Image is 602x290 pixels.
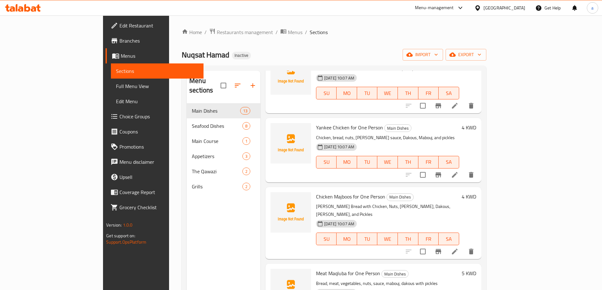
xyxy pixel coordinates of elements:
[116,98,198,105] span: Edit Menu
[441,157,457,167] span: SA
[242,168,250,175] div: items
[106,154,204,169] a: Menu disclaimer
[377,233,398,245] button: WE
[106,185,204,200] a: Coverage Report
[462,269,476,278] h6: 5 KWD
[240,108,250,114] span: 13
[416,245,429,258] span: Select to update
[377,87,398,99] button: WE
[322,144,357,150] span: [DATE] 10:07 AM
[431,244,446,259] button: Branch-specific-item
[192,107,240,115] span: Main Dishes
[339,234,355,244] span: MO
[106,200,204,215] a: Grocery Checklist
[387,193,413,201] span: Main Dishes
[232,53,251,58] span: Inactive
[243,153,250,159] span: 3
[182,28,486,36] nav: breadcrumb
[439,87,459,99] button: SA
[121,52,198,60] span: Menus
[119,37,198,44] span: Branches
[243,138,250,144] span: 1
[192,168,242,175] div: The Qawazi
[421,234,436,244] span: FR
[360,234,375,244] span: TU
[119,113,198,120] span: Choice Groups
[242,122,250,130] div: items
[418,87,439,99] button: FR
[464,244,479,259] button: delete
[418,156,439,169] button: FR
[232,52,251,59] div: Inactive
[192,183,242,190] div: Grills
[316,156,337,169] button: SU
[111,63,204,79] a: Sections
[337,87,357,99] button: MO
[400,234,416,244] span: TH
[242,137,250,145] div: items
[106,33,204,48] a: Branches
[240,107,250,115] div: items
[123,221,133,229] span: 1.0.0
[119,173,198,181] span: Upsell
[380,89,395,98] span: WE
[319,157,334,167] span: SU
[380,234,395,244] span: WE
[357,233,378,245] button: TU
[119,204,198,211] span: Grocery Checklist
[381,270,409,278] div: Main Dishes
[243,123,250,129] span: 8
[305,28,307,36] li: /
[400,89,416,98] span: TH
[116,67,198,75] span: Sections
[441,89,457,98] span: SA
[242,183,250,190] div: items
[243,169,250,175] span: 2
[483,4,525,11] div: [GEOGRAPHIC_DATA]
[446,49,486,61] button: export
[431,98,446,113] button: Branch-specific-item
[271,123,311,163] img: Yankee Chicken for One Person
[119,128,198,135] span: Coupons
[106,221,122,229] span: Version:
[464,98,479,113] button: delete
[400,157,416,167] span: TH
[217,79,230,92] span: Select all sections
[271,192,311,233] img: Chicken Majboos for One Person
[591,4,593,11] span: a
[187,103,260,118] div: Main Dishes13
[187,101,260,197] nav: Menu sections
[360,89,375,98] span: TU
[380,157,395,167] span: WE
[377,156,398,169] button: WE
[310,28,328,36] span: Sections
[322,75,357,81] span: [DATE] 10:07 AM
[106,48,204,63] a: Menus
[276,28,278,36] li: /
[462,123,476,132] h6: 4 KWD
[316,269,380,278] span: Meat Maqluba for One Person
[182,48,229,62] span: Nuqsat Hamad
[217,28,273,36] span: Restaurants management
[316,87,337,99] button: SU
[111,94,204,109] a: Edit Menu
[288,28,302,36] span: Menus
[316,192,385,201] span: Chicken Majboos for One Person
[106,232,135,240] span: Get support on:
[339,89,355,98] span: MO
[192,122,242,130] span: Seafood Dishes
[106,124,204,139] a: Coupons
[242,152,250,160] div: items
[385,125,411,132] span: Main Dishes
[382,270,408,278] span: Main Dishes
[464,167,479,182] button: delete
[187,164,260,179] div: The Qawazi2
[439,156,459,169] button: SA
[243,184,250,190] span: 2
[386,193,414,201] div: Main Dishes
[119,188,198,196] span: Coverage Report
[322,221,357,227] span: [DATE] 10:07 AM
[360,157,375,167] span: TU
